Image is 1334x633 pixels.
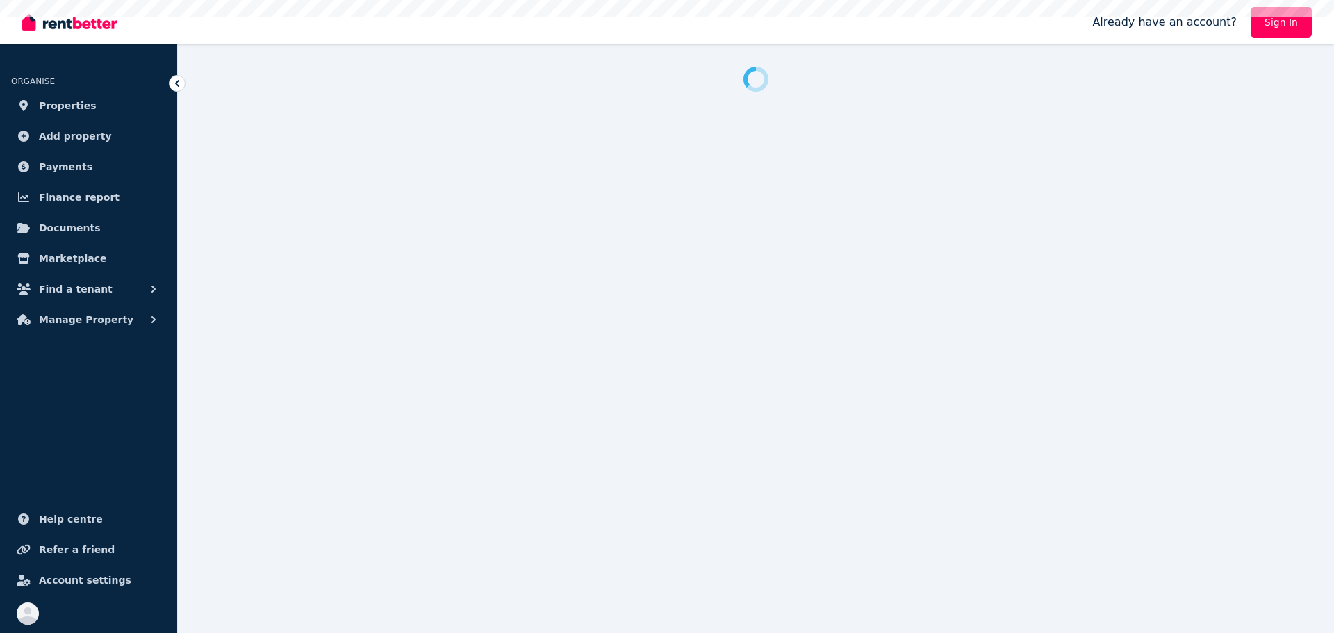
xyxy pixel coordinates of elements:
[11,536,166,564] a: Refer a friend
[39,541,115,558] span: Refer a friend
[11,245,166,272] a: Marketplace
[11,76,55,86] span: ORGANISE
[1092,14,1237,31] span: Already have an account?
[22,12,117,33] img: RentBetter
[11,122,166,150] a: Add property
[39,189,120,206] span: Finance report
[11,153,166,181] a: Payments
[11,183,166,211] a: Finance report
[39,572,131,589] span: Account settings
[1251,7,1312,38] a: Sign In
[39,281,113,297] span: Find a tenant
[11,566,166,594] a: Account settings
[39,511,103,527] span: Help centre
[39,128,112,145] span: Add property
[11,92,166,120] a: Properties
[39,158,92,175] span: Payments
[39,250,106,267] span: Marketplace
[11,214,166,242] a: Documents
[11,275,166,303] button: Find a tenant
[39,311,133,328] span: Manage Property
[39,220,101,236] span: Documents
[11,306,166,334] button: Manage Property
[11,505,166,533] a: Help centre
[39,97,97,114] span: Properties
